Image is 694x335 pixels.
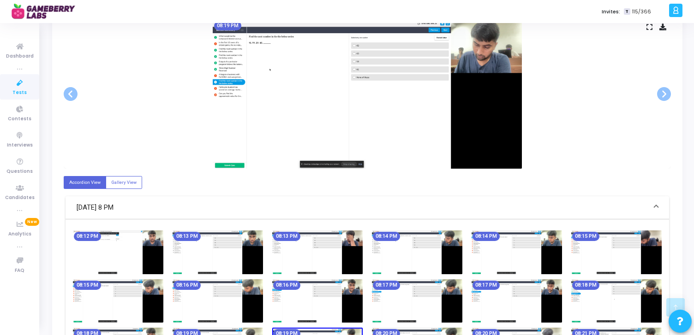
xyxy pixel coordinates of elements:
img: screenshot-1757083554436.jpeg [73,279,163,323]
mat-chip: 08:16 PM [173,281,201,290]
label: Invites: [602,8,620,16]
img: screenshot-1757083704451.jpeg [571,279,662,323]
mat-expansion-panel-header: [DATE] 8 PM [66,196,669,219]
img: logo [12,2,81,21]
span: Questions [6,168,33,176]
span: Tests [12,89,27,97]
img: screenshot-1757083494464.jpeg [472,230,562,274]
span: 115/366 [632,8,651,16]
mat-panel-title: [DATE] 8 PM [77,202,647,213]
img: screenshot-1757083794443.jpeg [213,20,522,169]
span: T [624,8,630,15]
mat-chip: 08:12 PM [74,232,101,241]
mat-chip: 08:17 PM [473,281,500,290]
img: screenshot-1757083644310.jpeg [372,279,462,323]
img: screenshot-1757083674450.jpeg [472,279,562,323]
span: Candidates [5,194,35,202]
mat-chip: 08:13 PM [173,232,201,241]
mat-chip: 08:15 PM [74,281,101,290]
img: screenshot-1757083374481.jpeg [73,230,163,274]
mat-chip: 08:13 PM [273,232,300,241]
span: FAQ [15,267,24,275]
img: screenshot-1757083524456.jpeg [571,230,662,274]
mat-chip: 08:19 PM [214,21,241,30]
span: Analytics [8,230,31,238]
img: screenshot-1757083584436.jpeg [173,279,263,323]
mat-chip: 08:18 PM [572,281,599,290]
img: screenshot-1757083404461.jpeg [173,230,263,274]
img: screenshot-1757083614447.jpeg [272,279,363,323]
span: New [25,218,39,226]
img: screenshot-1757083464090.jpeg [372,230,462,274]
span: Contests [8,115,31,123]
mat-chip: 08:17 PM [373,281,400,290]
mat-chip: 08:14 PM [373,232,400,241]
label: Accordion View [64,176,106,188]
mat-chip: 08:14 PM [473,232,500,241]
span: Dashboard [6,53,34,60]
mat-chip: 08:15 PM [572,232,599,241]
mat-chip: 08:16 PM [273,281,300,290]
img: screenshot-1757083434460.jpeg [272,230,363,274]
span: Interviews [7,141,33,149]
label: Gallery View [106,176,142,188]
